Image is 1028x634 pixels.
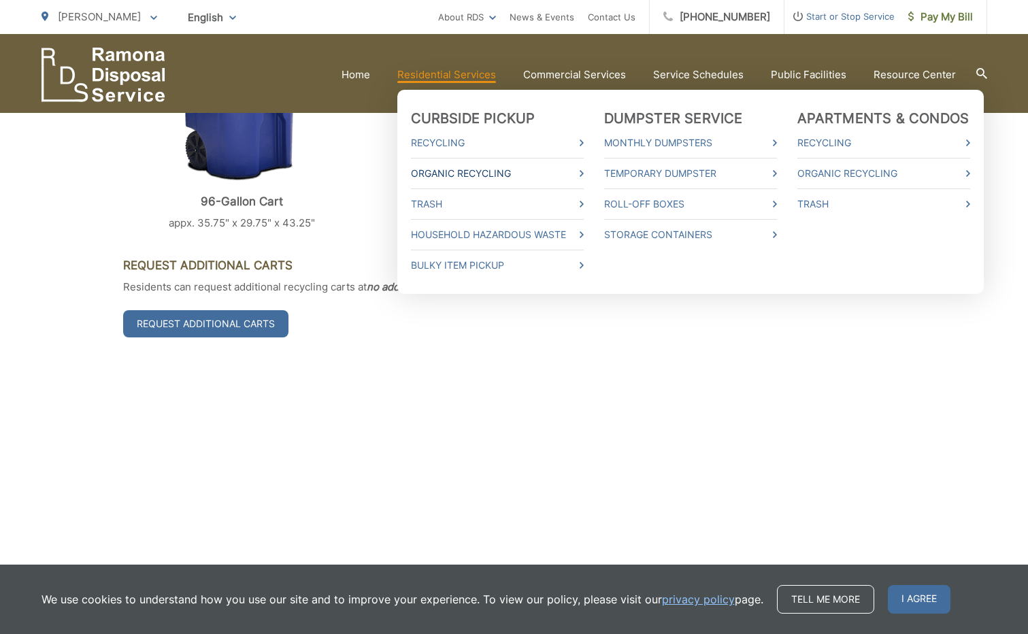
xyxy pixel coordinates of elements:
[662,591,735,607] a: privacy policy
[342,67,370,83] a: Home
[604,227,777,243] a: Storage Containers
[42,591,763,607] p: We use cookies to understand how you use our site and to improve your experience. To view our pol...
[42,48,165,102] a: EDCD logo. Return to the homepage.
[797,135,970,151] a: Recycling
[604,135,777,151] a: Monthly Dumpsters
[438,9,496,25] a: About RDS
[874,67,956,83] a: Resource Center
[797,196,970,212] a: Trash
[123,258,906,272] h3: Request Additional Carts
[367,280,454,293] strong: no additional cost!
[395,195,633,208] p: 64-Gallon Cart
[411,257,584,273] a: Bulky Item Pickup
[604,165,777,182] a: Temporary Dumpster
[604,196,777,212] a: Roll-Off Boxes
[395,215,633,231] p: appx. 31.75" x 24.25" x 41.75"
[123,279,906,295] p: Residents can request additional recycling carts at
[178,5,246,29] span: English
[411,196,584,212] a: Trash
[411,227,584,243] a: Household Hazardous Waste
[797,110,969,127] a: Apartments & Condos
[588,9,635,25] a: Contact Us
[653,67,744,83] a: Service Schedules
[411,110,535,127] a: Curbside Pickup
[411,135,584,151] a: Recycling
[58,10,141,23] span: [PERSON_NAME]
[888,585,950,614] span: I agree
[604,110,743,127] a: Dumpster Service
[510,9,574,25] a: News & Events
[123,195,361,208] p: 96-Gallon Cart
[771,67,846,83] a: Public Facilities
[123,310,288,337] a: Request Additional Carts
[123,215,361,231] p: appx. 35.75" x 29.75" x 43.25"
[411,165,584,182] a: Organic Recycling
[908,9,973,25] span: Pay My Bill
[777,585,874,614] a: Tell me more
[397,67,496,83] a: Residential Services
[797,165,970,182] a: Organic Recycling
[523,67,626,83] a: Commercial Services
